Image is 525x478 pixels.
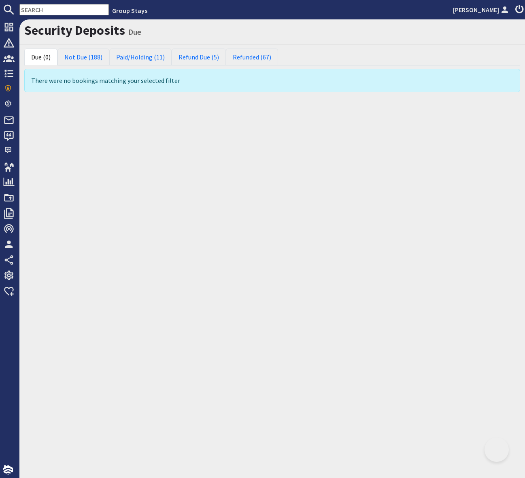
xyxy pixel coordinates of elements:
[112,6,147,15] a: Group Stays
[57,49,109,66] a: Not Due (188)
[19,4,109,15] input: SEARCH
[24,22,125,38] a: Security Deposits
[226,49,278,66] a: Refunded (67)
[125,27,141,37] small: Due
[453,5,510,15] a: [PERSON_NAME]
[109,49,172,66] a: Paid/Holding (11)
[485,438,509,462] iframe: Toggle Customer Support
[24,69,520,92] div: There were no bookings matching your selected filter
[3,465,13,475] img: staytech_i_w-64f4e8e9ee0a9c174fd5317b4b171b261742d2d393467e5bdba4413f4f884c10.svg
[24,49,57,66] a: Due (0)
[172,49,226,66] a: Refund Due (5)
